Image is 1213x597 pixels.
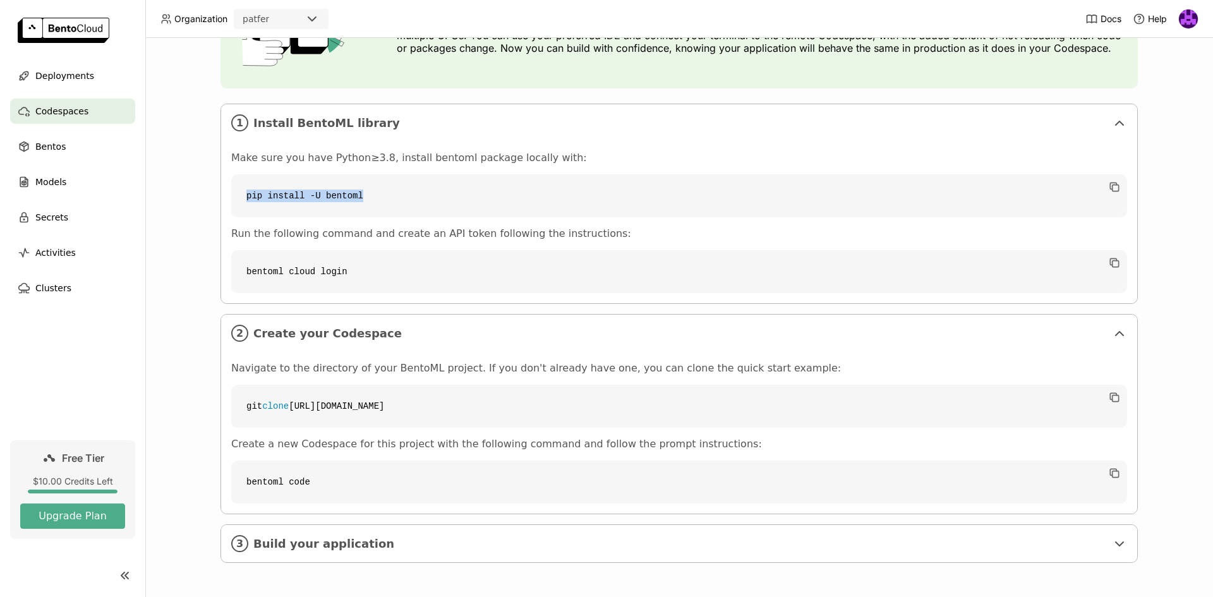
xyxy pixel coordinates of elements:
[35,104,88,119] span: Codespaces
[253,327,1107,341] span: Create your Codespace
[231,114,248,131] i: 1
[221,525,1137,562] div: 3Build your application
[10,440,135,539] a: Free Tier$10.00 Credits LeftUpgrade Plan
[10,240,135,265] a: Activities
[10,169,135,195] a: Models
[20,476,125,487] div: $10.00 Credits Left
[174,13,227,25] span: Organization
[253,116,1107,130] span: Install BentoML library
[231,227,1127,240] p: Run the following command and create an API token following the instructions:
[10,63,135,88] a: Deployments
[231,385,1127,428] code: git [URL][DOMAIN_NAME]
[18,18,109,43] img: logo
[243,13,269,25] div: patfer
[231,250,1127,293] code: bentoml cloud login
[231,461,1127,504] code: bentoml code
[35,68,94,83] span: Deployments
[35,280,71,296] span: Clusters
[1179,9,1198,28] img: Patrick Blanks
[35,174,66,190] span: Models
[10,275,135,301] a: Clusters
[1085,13,1121,25] a: Docs
[1101,13,1121,25] span: Docs
[20,504,125,529] button: Upgrade Plan
[231,325,248,342] i: 2
[231,174,1127,217] code: pip install -U bentoml
[253,537,1107,551] span: Build your application
[270,13,272,26] input: Selected patfer.
[35,210,68,225] span: Secrets
[231,438,1127,450] p: Create a new Codespace for this project with the following command and follow the prompt instruct...
[221,315,1137,352] div: 2Create your Codespace
[62,452,104,464] span: Free Tier
[35,245,76,260] span: Activities
[10,99,135,124] a: Codespaces
[231,535,248,552] i: 3
[221,104,1137,142] div: 1Install BentoML library
[35,139,66,154] span: Bentos
[1133,13,1167,25] div: Help
[1148,13,1167,25] span: Help
[10,205,135,230] a: Secrets
[10,134,135,159] a: Bentos
[231,152,1127,164] p: Make sure you have Python≥3.8, install bentoml package locally with:
[231,362,1127,375] p: Navigate to the directory of your BentoML project. If you don't already have one, you can clone t...
[262,401,289,411] span: clone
